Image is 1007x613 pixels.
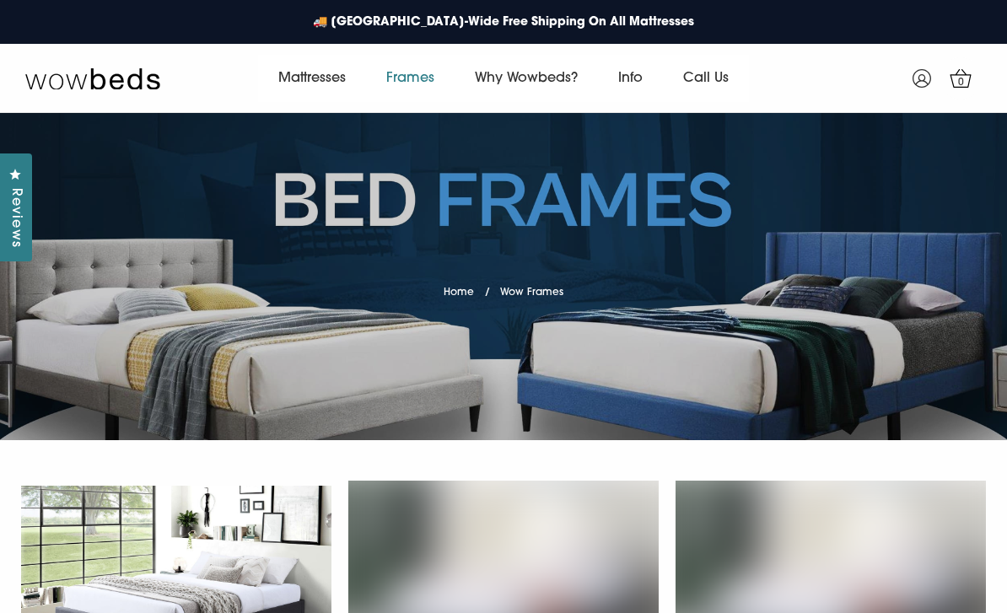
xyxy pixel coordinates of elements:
a: 0 [940,57,982,99]
span: 0 [953,74,970,91]
a: Frames [366,55,455,102]
a: 🚚 [GEOGRAPHIC_DATA]-Wide Free Shipping On All Mattresses [304,5,703,40]
span: Wow Frames [500,288,563,298]
a: Mattresses [258,55,366,102]
span: Reviews [4,188,26,248]
a: Info [598,55,663,102]
a: Call Us [663,55,749,102]
span: / [485,288,490,298]
img: Wow Beds Logo [25,67,160,90]
a: Why Wowbeds? [455,55,598,102]
a: Home [444,288,474,298]
nav: breadcrumbs [444,265,564,308]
